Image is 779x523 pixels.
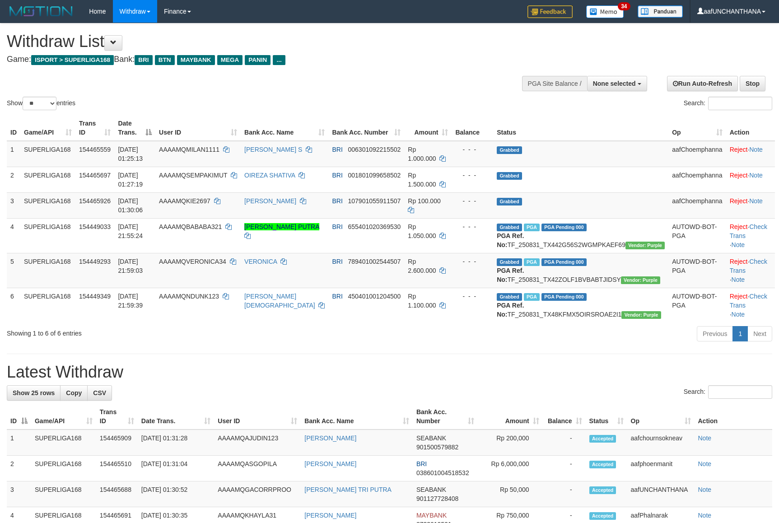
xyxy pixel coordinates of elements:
input: Search: [708,97,772,110]
th: Balance: activate to sort column ascending [543,404,586,430]
th: Bank Acc. Number: activate to sort column ascending [328,115,404,141]
span: [DATE] 21:59:03 [118,258,143,274]
td: aafphoenmanit [627,456,695,481]
td: [DATE] 01:31:04 [138,456,215,481]
td: TF_250831_TX48KFMX5OIRSROAE2I1 [493,288,668,322]
td: AAAAMQGACORRPROO [214,481,301,507]
td: · · [726,253,775,288]
span: Rp 100.000 [408,197,440,205]
span: 154449033 [79,223,111,230]
th: Action [726,115,775,141]
a: Reject [730,258,748,265]
td: 154465688 [96,481,138,507]
td: 2 [7,456,31,481]
th: Bank Acc. Name: activate to sort column ascending [301,404,413,430]
td: 154465909 [96,430,138,456]
td: 154465510 [96,456,138,481]
td: SUPERLIGA168 [20,288,75,322]
span: Copy [66,389,82,397]
td: SUPERLIGA168 [20,167,75,192]
span: Grabbed [497,224,522,231]
td: 1 [7,430,31,456]
span: MAYBANK [177,55,215,65]
a: Reject [730,197,748,205]
td: 2 [7,167,20,192]
td: 1 [7,141,20,167]
td: · [726,167,775,192]
span: 154449349 [79,293,111,300]
th: Action [695,404,773,430]
img: Button%20Memo.svg [586,5,624,18]
td: aafUNCHANTHANA [627,481,695,507]
span: Grabbed [497,258,522,266]
span: BRI [332,258,342,265]
span: None selected [593,80,636,87]
label: Search: [684,97,772,110]
span: BRI [332,293,342,300]
td: 5 [7,253,20,288]
span: Grabbed [497,172,522,180]
span: BRI [135,55,152,65]
th: Status: activate to sort column ascending [586,404,627,430]
span: [DATE] 01:25:13 [118,146,143,162]
span: BRI [332,223,342,230]
span: Grabbed [497,146,522,154]
span: AAAAMQVERONICA34 [159,258,226,265]
a: Reject [730,293,748,300]
a: [PERSON_NAME] [244,197,296,205]
span: Copy 001801099658502 to clipboard [348,172,401,179]
a: [PERSON_NAME][DEMOGRAPHIC_DATA] [244,293,315,309]
span: ISPORT > SUPERLIGA168 [31,55,114,65]
span: PANIN [245,55,271,65]
a: Run Auto-Refresh [667,76,738,91]
b: PGA Ref. No: [497,302,524,318]
span: Accepted [589,461,616,468]
th: Balance [452,115,493,141]
span: [DATE] 01:27:19 [118,172,143,188]
a: Note [698,512,712,519]
img: Feedback.jpg [527,5,573,18]
div: - - - [455,145,490,154]
td: AUTOWD-BOT-PGA [668,288,726,322]
th: Date Trans.: activate to sort column ascending [138,404,215,430]
b: PGA Ref. No: [497,267,524,283]
th: User ID: activate to sort column ascending [214,404,301,430]
label: Show entries [7,97,75,110]
span: Show 25 rows [13,389,55,397]
span: MAYBANK [416,512,447,519]
a: [PERSON_NAME] [304,460,356,467]
a: Stop [740,76,765,91]
th: Trans ID: activate to sort column ascending [75,115,114,141]
span: PGA Pending [541,293,587,301]
td: SUPERLIGA168 [20,192,75,218]
a: Note [749,197,763,205]
a: Check Trans [730,223,767,239]
a: Note [698,460,712,467]
td: aafchournsokneav [627,430,695,456]
th: Bank Acc. Number: activate to sort column ascending [413,404,478,430]
span: Copy 901127728408 to clipboard [416,495,458,502]
a: VERONICA [244,258,277,265]
span: MEGA [217,55,243,65]
td: 4 [7,218,20,253]
td: · [726,141,775,167]
span: BRI [332,172,342,179]
td: · · [726,288,775,322]
img: panduan.png [638,5,683,18]
span: Rp 1.050.000 [408,223,436,239]
div: - - - [455,257,490,266]
td: - [543,481,586,507]
div: - - - [455,196,490,205]
span: AAAAMQMILAN1111 [159,146,219,153]
td: Rp 50,000 [478,481,543,507]
a: Reject [730,146,748,153]
a: [PERSON_NAME] S [244,146,302,153]
td: 6 [7,288,20,322]
h1: Latest Withdraw [7,363,772,381]
span: Copy 655401020369530 to clipboard [348,223,401,230]
span: Vendor URL: https://trx4.1velocity.biz [621,276,660,284]
td: SUPERLIGA168 [31,481,96,507]
td: AAAAMQASGOPILA [214,456,301,481]
span: 154449293 [79,258,111,265]
th: Op: activate to sort column ascending [668,115,726,141]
